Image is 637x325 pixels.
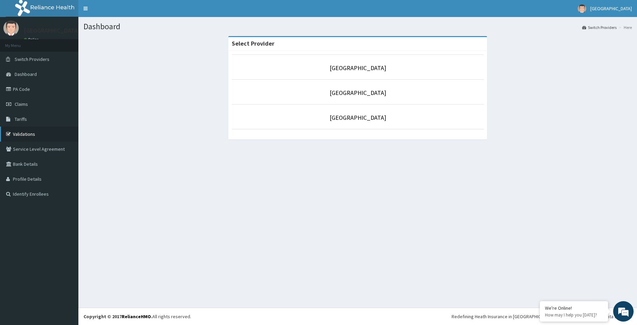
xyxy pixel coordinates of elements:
li: Here [617,25,632,30]
div: Minimize live chat window [112,3,128,20]
p: How may I help you today? [545,312,603,318]
span: Dashboard [15,71,37,77]
a: [GEOGRAPHIC_DATA] [330,89,386,97]
span: Tariffs [15,116,27,122]
img: User Image [3,20,19,36]
span: [GEOGRAPHIC_DATA] [590,5,632,12]
a: Switch Providers [582,25,617,30]
span: Claims [15,101,28,107]
footer: All rights reserved. [78,308,637,325]
p: [GEOGRAPHIC_DATA] [24,28,80,34]
strong: Copyright © 2017 . [84,313,152,320]
img: User Image [578,4,586,13]
div: Redefining Heath Insurance in [GEOGRAPHIC_DATA] using Telemedicine and Data Science! [452,313,632,320]
span: Switch Providers [15,56,49,62]
span: We're online! [40,86,94,155]
img: d_794563401_company_1708531726252_794563401 [13,34,28,51]
div: Chat with us now [35,38,115,47]
a: Online [24,37,40,42]
h1: Dashboard [84,22,632,31]
a: RelianceHMO [122,313,151,320]
a: [GEOGRAPHIC_DATA] [330,64,386,72]
a: [GEOGRAPHIC_DATA] [330,114,386,121]
strong: Select Provider [232,39,274,47]
div: We're Online! [545,305,603,311]
textarea: Type your message and hit 'Enter' [3,186,130,210]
